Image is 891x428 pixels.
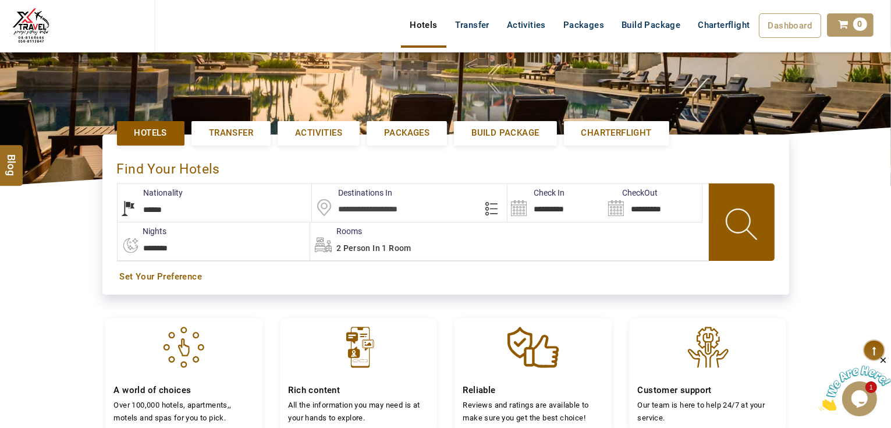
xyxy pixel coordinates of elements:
[117,149,775,183] div: Find Your Hotels
[209,127,253,139] span: Transfer
[278,121,360,145] a: Activities
[9,5,53,49] img: The Royal Line Holidays
[367,121,447,145] a: Packages
[120,271,772,283] a: Set Your Preference
[638,385,778,396] h4: Customer support
[463,399,603,424] p: Reviews and ratings are available to make sure you get the best choice!
[819,355,891,411] iframe: chat widget
[114,385,254,396] h4: A world of choices
[384,127,429,139] span: Packages
[498,13,555,37] a: Activities
[4,154,19,164] span: Blog
[454,121,556,145] a: Build Package
[768,20,812,31] span: Dashboard
[605,184,702,222] input: Search
[401,13,446,37] a: Hotels
[446,13,498,37] a: Transfer
[555,13,613,37] a: Packages
[312,187,392,199] label: Destinations In
[638,399,778,424] p: Our team is here to help 24/7 at your service.
[118,187,183,199] label: Nationality
[191,121,271,145] a: Transfer
[310,225,362,237] label: Rooms
[605,187,658,199] label: CheckOut
[134,127,167,139] span: Hotels
[471,127,539,139] span: Build Package
[564,121,669,145] a: Charterflight
[114,399,254,424] p: Over 100,000 hotels, apartments,, motels and spas for you to pick.
[689,13,758,37] a: Charterflight
[507,187,565,199] label: Check In
[289,385,428,396] h4: Rich content
[289,399,428,424] p: All the information you may need is at your hands to explore.
[295,127,342,139] span: Activities
[581,127,652,139] span: Charterflight
[853,17,867,31] span: 0
[117,225,167,237] label: nights
[463,385,603,396] h4: Reliable
[336,243,411,253] span: 2 Person in 1 Room
[117,121,184,145] a: Hotels
[507,184,605,222] input: Search
[613,13,689,37] a: Build Package
[827,13,874,37] a: 0
[698,20,750,30] span: Charterflight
